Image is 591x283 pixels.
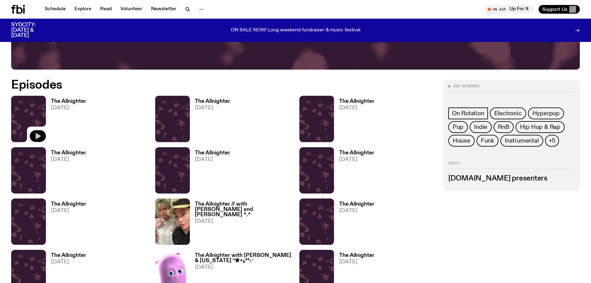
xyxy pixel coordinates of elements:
span: [DATE] [195,219,292,224]
a: Pop [448,121,468,133]
h3: The Allnighter [51,150,86,156]
span: [DATE] [339,105,374,111]
span: Hyperpop [532,110,560,117]
h2: Episodes [11,80,388,91]
button: +5 [545,135,559,147]
h3: SYDCITY: [DATE] & [DATE] [11,22,51,38]
h3: The Allnighter [195,150,230,156]
a: Funk [477,135,499,147]
p: ON SALE NOW! Long weekend fundraiser & music festival [231,28,360,33]
a: House [448,135,475,147]
span: [DATE] [195,157,230,162]
button: On AirUp For It [485,5,534,14]
h3: The Allnighter [339,99,374,104]
span: RnB [498,124,509,130]
a: The Allnighter[DATE] [334,99,374,142]
a: Explore [71,5,95,14]
span: On Rotation [452,110,484,117]
span: [DATE] [51,208,86,213]
span: 618 episodes [453,84,479,88]
a: The Allnighter[DATE] [190,99,230,142]
a: Indie [470,121,492,133]
span: Electronic [494,110,522,117]
span: Funk [481,137,494,144]
a: Electronic [490,107,526,119]
span: [DATE] [195,265,292,270]
span: Hip Hop & Rap [520,124,560,130]
button: Support Us [539,5,580,14]
span: Indie [474,124,487,130]
h3: The Allnighter [195,99,230,104]
span: Instrumental [505,137,539,144]
span: House [453,137,470,144]
h3: The Allnighter [51,99,86,104]
h3: The Allnighter // with [PERSON_NAME] and [PERSON_NAME] ^.^ [195,202,292,217]
h2: Hosts [448,162,575,169]
h3: The Allnighter [339,253,374,258]
img: Two girls take a selfie. Girl on the right wears a baseball cap and wearing a black hoodie. Girl ... [155,199,190,245]
span: [DATE] [51,105,86,111]
span: +5 [549,137,556,144]
h3: [DOMAIN_NAME] presenters [448,175,575,182]
h3: The Allnighter [339,150,374,156]
a: Hip Hop & Rap [516,121,565,133]
a: The Allnighter[DATE] [46,202,86,245]
h3: The Allnighter [51,202,86,207]
span: [DATE] [195,105,230,111]
a: The Allnighter[DATE] [334,150,374,194]
a: Newsletter [147,5,180,14]
a: On Rotation [448,107,488,119]
a: RnB [494,121,513,133]
h3: The Allnighter with [PERSON_NAME] & [US_STATE] °❀⋆.ೃ࿔*:･ [195,253,292,263]
a: The Allnighter[DATE] [46,99,86,142]
a: Volunteer [117,5,146,14]
h3: The Allnighter [51,253,86,258]
span: [DATE] [339,259,374,265]
a: Schedule [41,5,69,14]
span: Support Us [542,7,567,12]
a: Instrumental [500,135,543,147]
span: Pop [453,124,463,130]
a: The Allnighter[DATE] [190,150,230,194]
h3: The Allnighter [339,202,374,207]
a: The Allnighter // with [PERSON_NAME] and [PERSON_NAME] ^.^[DATE] [190,202,292,245]
span: [DATE] [339,157,374,162]
a: Read [96,5,115,14]
a: Hyperpop [528,107,564,119]
span: [DATE] [51,157,86,162]
span: [DATE] [339,208,374,213]
span: [DATE] [51,259,86,265]
a: The Allnighter[DATE] [46,150,86,194]
a: The Allnighter[DATE] [334,202,374,245]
